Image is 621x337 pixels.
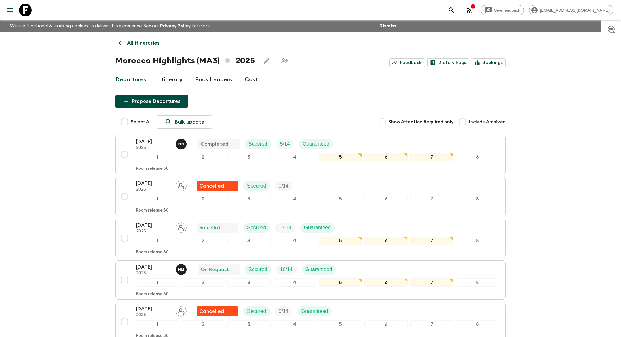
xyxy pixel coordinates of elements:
a: Departures [115,72,146,87]
div: 6 [364,153,407,161]
div: 2 [182,153,225,161]
div: 4 [273,195,316,203]
button: menu [4,4,16,16]
p: Cancelled [199,182,224,190]
p: Room release: 30 [136,208,169,213]
div: 4 [273,278,316,287]
div: 5 [319,153,362,161]
p: Secured [247,308,266,315]
button: Propose Departures [115,95,188,108]
p: Secured [248,140,267,148]
p: Secured [248,266,267,273]
p: Guaranteed [301,308,328,315]
p: Secured [247,182,266,190]
div: 2 [182,320,225,328]
button: [DATE]2025Hicham HadidaCompletedSecuredTrip FillGuaranteed12345678Room release:30 [115,135,506,174]
span: Include Archived [469,119,506,125]
p: Room release: 30 [136,166,169,171]
span: Give feedback [490,8,524,13]
div: 7 [410,195,453,203]
a: Bookings [472,58,506,67]
span: Assign pack leader [176,182,187,188]
p: Bulk update [175,118,204,126]
p: 13 / 14 [279,224,291,232]
div: Trip Fill [276,139,294,149]
div: 7 [410,320,453,328]
p: 10 / 14 [280,266,293,273]
div: Flash Pack cancellation [197,306,238,316]
span: Select All [131,119,152,125]
div: 3 [227,153,271,161]
div: 5 [319,320,362,328]
button: Dismiss [378,22,398,30]
button: NM [176,264,188,275]
a: Bulk update [157,115,212,129]
button: [DATE]2025Nabil MerriOn RequestSecuredTrip FillGuaranteed12345678Room release:30 [115,260,506,300]
div: 8 [456,195,499,203]
p: 2025 [136,145,171,150]
div: 3 [227,237,271,245]
p: Guaranteed [304,224,331,232]
a: Privacy Policy [160,24,191,28]
h1: Morocco Highlights (MA3) 2025 [115,54,255,67]
div: 7 [410,278,453,287]
div: 8 [456,320,499,328]
button: [DATE]2025Assign pack leaderFlash Pack cancellationSecuredTrip Fill12345678Room release:30 [115,177,506,216]
a: Give feedback [481,5,524,15]
p: Guaranteed [305,266,332,273]
p: [DATE] [136,221,171,229]
div: Trip Fill [275,223,295,233]
div: 2 [182,237,225,245]
div: 1 [136,320,179,328]
div: 7 [410,237,453,245]
div: Trip Fill [275,306,292,316]
p: Room release: 30 [136,292,169,297]
div: 4 [273,237,316,245]
div: 1 [136,153,179,161]
button: [DATE]2025Assign pack leaderSold OutSecuredTrip FillGuaranteed12345678Room release:30 [115,219,506,258]
a: All itineraries [115,37,163,49]
button: Edit this itinerary [260,54,273,67]
div: Secured [243,223,270,233]
p: 0 / 14 [279,182,289,190]
span: Show Attention Required only [388,119,454,125]
p: 2025 [136,187,171,192]
div: 5 [319,195,362,203]
p: 2025 [136,271,171,276]
div: 1 [136,195,179,203]
p: N M [178,267,184,272]
a: Cost [245,72,258,87]
div: Flash Pack cancellation [197,181,238,191]
div: Secured [245,264,271,275]
div: Trip Fill [276,264,297,275]
a: Pack Leaders [195,72,232,87]
div: 1 [136,278,179,287]
div: 6 [364,237,407,245]
div: 7 [410,153,453,161]
p: Completed [201,140,228,148]
p: Sold Out [199,224,221,232]
div: 5 [319,237,362,245]
div: Trip Fill [275,181,292,191]
div: 6 [364,195,407,203]
p: Secured [247,224,266,232]
p: Room release: 30 [136,250,169,255]
p: [DATE] [136,180,171,187]
span: Assign pack leader [176,224,187,229]
div: 2 [182,278,225,287]
p: [DATE] [136,138,171,145]
p: We use functional & tracking cookies to deliver this experience. See our for more. [8,20,213,32]
p: 5 / 14 [280,140,290,148]
div: 6 [364,320,407,328]
div: 3 [227,278,271,287]
p: All itineraries [127,39,159,47]
p: [DATE] [136,305,171,313]
a: Feedback [389,58,425,67]
p: 0 / 14 [279,308,289,315]
button: search adventures [445,4,458,16]
div: 2 [182,195,225,203]
div: 3 [227,195,271,203]
p: 2025 [136,229,171,234]
div: 6 [364,278,407,287]
p: Guaranteed [303,140,330,148]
